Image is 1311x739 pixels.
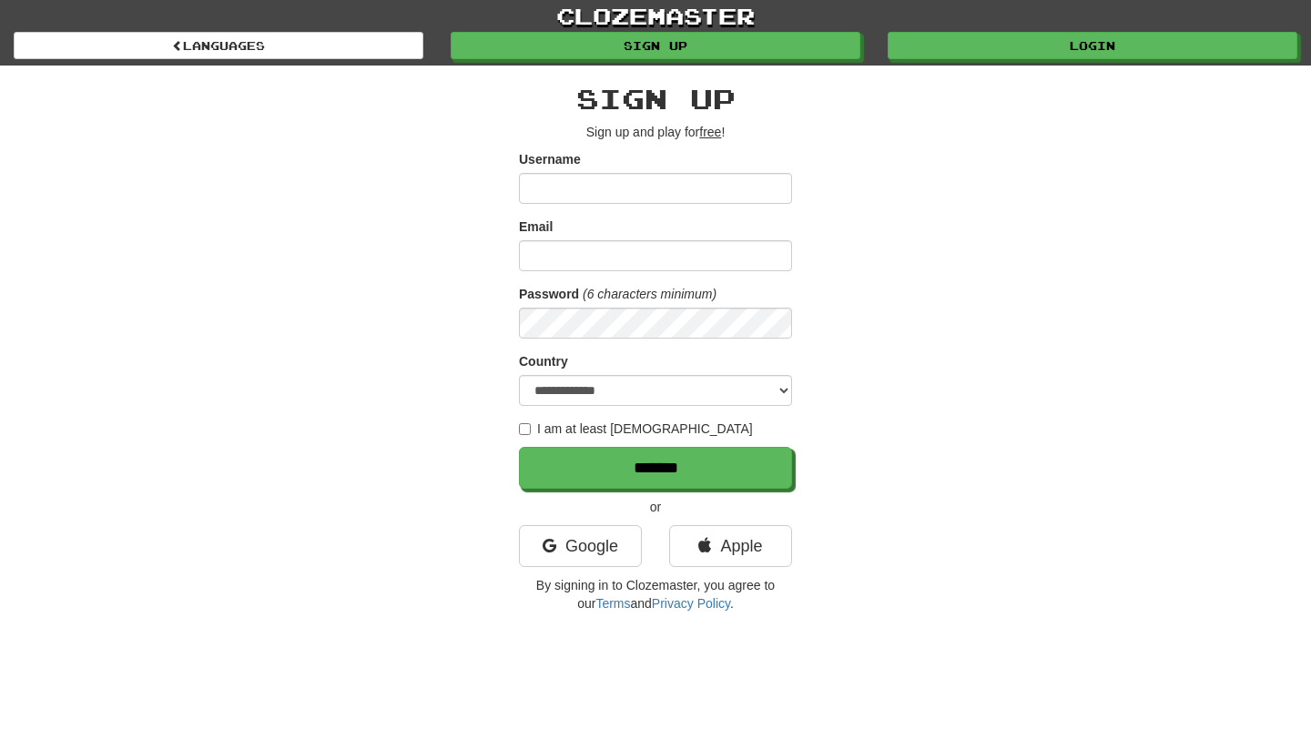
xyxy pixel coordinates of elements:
[888,32,1297,59] a: Login
[519,123,792,141] p: Sign up and play for !
[652,596,730,611] a: Privacy Policy
[519,498,792,516] p: or
[595,596,630,611] a: Terms
[519,576,792,612] p: By signing in to Clozemaster, you agree to our and .
[14,32,423,59] a: Languages
[583,287,716,301] em: (6 characters minimum)
[519,423,531,435] input: I am at least [DEMOGRAPHIC_DATA]
[519,218,553,236] label: Email
[519,285,579,303] label: Password
[519,352,568,370] label: Country
[699,125,721,139] u: free
[519,525,642,567] a: Google
[451,32,860,59] a: Sign up
[669,525,792,567] a: Apple
[519,150,581,168] label: Username
[519,84,792,114] h2: Sign up
[519,420,753,438] label: I am at least [DEMOGRAPHIC_DATA]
